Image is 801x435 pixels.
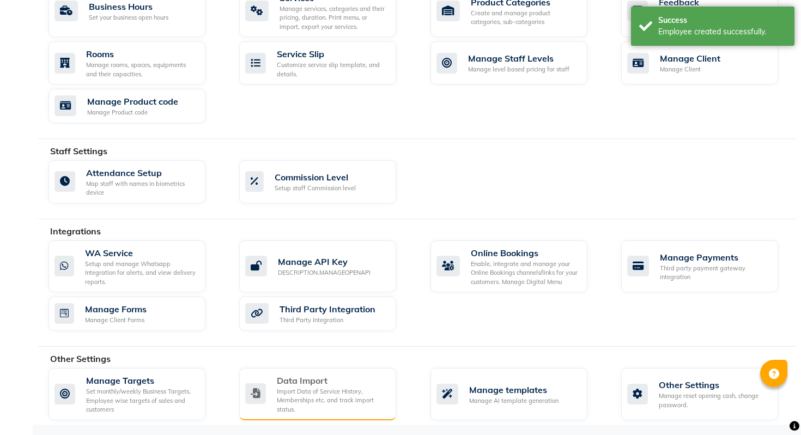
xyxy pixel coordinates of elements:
[277,387,387,414] div: Import Data of Service History, Memberships etc. and track import status.
[86,374,197,387] div: Manage Targets
[86,179,197,197] div: Map staff with names in biometrics device
[430,240,605,293] a: Online BookingsEnable, integrate and manage your Online Bookings channels/links for your customer...
[660,65,720,74] div: Manage Client
[48,368,223,421] a: Manage TargetsSet monthly/weekly Business Targets, Employee wise targets of sales and customers
[471,246,579,259] div: Online Bookings
[277,61,387,78] div: Customize service slip template, and details.
[275,184,356,193] div: Setup staff Commission level
[660,251,769,264] div: Manage Payments
[85,303,147,316] div: Manage Forms
[659,391,769,409] div: Manage reset opening cash, change password.
[430,368,605,421] a: Manage templatesManage AI template generation
[85,246,197,259] div: WA Service
[86,61,197,78] div: Manage rooms, spaces, equipments and their capacities.
[239,160,414,203] a: Commission LevelSetup staff Commission level
[86,166,197,179] div: Attendance Setup
[430,41,605,84] a: Manage Staff LevelsManage level based pricing for staff
[660,52,720,65] div: Manage Client
[86,47,197,61] div: Rooms
[89,13,168,22] div: Set your business open hours
[239,41,414,84] a: Service SlipCustomize service slip template, and details.
[621,240,796,293] a: Manage PaymentsThird party payment gateway integration
[658,15,786,26] div: Success
[239,297,414,331] a: Third Party IntegrationThird Party Integration
[87,108,178,117] div: Manage Product code
[660,264,769,282] div: Third party payment gateway integration
[471,259,579,287] div: Enable, integrate and manage your Online Bookings channels/links for your customers. Manage Digit...
[659,378,769,391] div: Other Settings
[48,160,223,203] a: Attendance SetupMap staff with names in biometrics device
[278,268,371,277] div: DESCRIPTION.MANAGEOPENAPI
[280,316,375,325] div: Third Party Integration
[621,41,796,84] a: Manage ClientManage Client
[621,368,796,421] a: Other SettingsManage reset opening cash, change password.
[468,65,569,74] div: Manage level based pricing for staff
[48,297,223,331] a: Manage FormsManage Client Forms
[280,303,375,316] div: Third Party Integration
[469,383,559,396] div: Manage templates
[658,26,786,38] div: Employee created successfully.
[239,240,414,293] a: Manage API KeyDESCRIPTION.MANAGEOPENAPI
[277,374,387,387] div: Data Import
[86,387,197,414] div: Set monthly/weekly Business Targets, Employee wise targets of sales and customers
[280,4,387,32] div: Manage services, categories and their pricing, duration. Print menu, or import, export your servi...
[239,368,414,421] a: Data ImportImport Data of Service History, Memberships etc. and track import status.
[48,240,223,293] a: WA ServiceSetup and manage Whatsapp Integration for alerts, and view delivery reports.
[48,41,223,84] a: RoomsManage rooms, spaces, equipments and their capacities.
[277,47,387,61] div: Service Slip
[85,259,197,287] div: Setup and manage Whatsapp Integration for alerts, and view delivery reports.
[278,255,371,268] div: Manage API Key
[85,316,147,325] div: Manage Client Forms
[275,171,356,184] div: Commission Level
[471,9,579,27] div: Create and manage product categories, sub-categories
[48,89,223,123] a: Manage Product codeManage Product code
[87,95,178,108] div: Manage Product code
[469,396,559,406] div: Manage AI template generation
[468,52,569,65] div: Manage Staff Levels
